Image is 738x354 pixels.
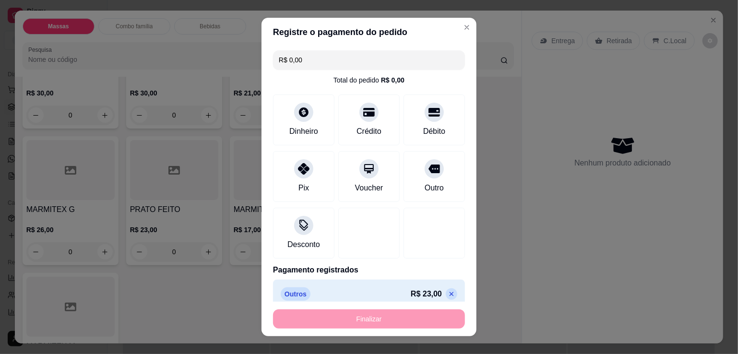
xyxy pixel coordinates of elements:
[262,18,476,47] header: Registre o pagamento do pedido
[333,75,405,85] div: Total do pedido
[425,182,444,194] div: Outro
[298,182,309,194] div: Pix
[411,288,442,300] p: R$ 23,00
[357,126,381,137] div: Crédito
[287,239,320,250] div: Desconto
[459,20,475,35] button: Close
[279,50,459,70] input: Ex.: hambúrguer de cordeiro
[289,126,318,137] div: Dinheiro
[273,264,465,276] p: Pagamento registrados
[423,126,445,137] div: Débito
[355,182,383,194] div: Voucher
[381,75,405,85] div: R$ 0,00
[281,287,310,301] p: Outros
